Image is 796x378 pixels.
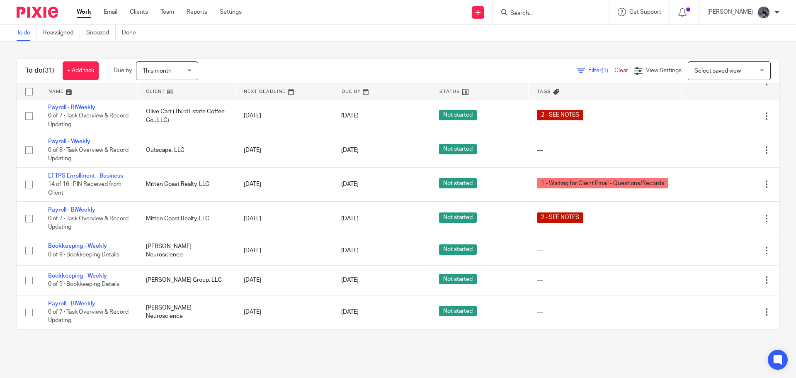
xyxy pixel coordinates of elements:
[694,68,741,74] span: Select saved view
[510,10,584,17] input: Search
[341,181,359,187] span: [DATE]
[439,212,477,223] span: Not started
[646,68,682,73] span: View Settings
[439,110,477,120] span: Not started
[220,8,242,16] a: Settings
[48,139,90,144] a: Payroll - Weekly
[537,246,673,255] div: ---
[48,173,123,179] a: EFTPS Enrollment - Business
[138,202,235,236] td: Mitten Coast Realty, LLC
[537,308,673,316] div: ---
[341,216,359,222] span: [DATE]
[77,8,91,16] a: Work
[63,61,99,80] a: + Add task
[341,113,359,119] span: [DATE]
[48,113,129,127] span: 0 of 7 · Task Overview & Record Updating
[537,110,583,120] span: 2 - SEE NOTES
[235,236,333,265] td: [DATE]
[537,212,583,223] span: 2 - SEE NOTES
[235,266,333,295] td: [DATE]
[537,178,668,188] span: 1 - Waiting for Client Email - Questions/Records
[43,67,54,74] span: (31)
[341,248,359,254] span: [DATE]
[86,25,116,41] a: Snoozed
[48,281,119,287] span: 0 of 9 · Bookkeeping Details
[439,244,477,255] span: Not started
[439,274,477,284] span: Not started
[138,167,235,201] td: Mitten Coast Realty, LLC
[235,167,333,201] td: [DATE]
[104,8,117,16] a: Email
[48,252,119,258] span: 0 of 9 · Bookkeeping Details
[537,276,673,284] div: ---
[138,133,235,167] td: Outscape, LLC
[17,7,58,18] img: Pixie
[341,147,359,153] span: [DATE]
[48,147,129,162] span: 0 of 8 · Task Overview & Record Updating
[537,89,551,94] span: Tags
[588,68,614,73] span: Filter
[235,295,333,329] td: [DATE]
[143,68,172,74] span: This month
[707,8,753,16] p: [PERSON_NAME]
[48,216,129,230] span: 0 of 7 · Task Overview & Record Updating
[130,8,148,16] a: Clients
[48,273,107,279] a: Bookkeeping - Weekly
[235,133,333,167] td: [DATE]
[235,202,333,236] td: [DATE]
[114,66,132,75] p: Due by
[48,243,107,249] a: Bookkeeping - Weekly
[629,9,661,15] span: Get Support
[122,25,142,41] a: Done
[537,146,673,154] div: ---
[138,99,235,133] td: Olive Cart (Third Estate Coffee Co., LLC)
[757,6,770,19] img: 20210918_184149%20(2).jpg
[614,68,628,73] a: Clear
[439,306,477,316] span: Not started
[235,99,333,133] td: [DATE]
[43,25,80,41] a: Reassigned
[341,309,359,315] span: [DATE]
[48,301,95,307] a: Payroll - BiWeekly
[341,277,359,283] span: [DATE]
[48,181,121,196] span: 14 of 16 · PIN Received from Client
[439,144,477,154] span: Not started
[138,266,235,295] td: [PERSON_NAME] Group, LLC
[48,309,129,324] span: 0 of 7 · Task Overview & Record Updating
[25,66,54,75] h1: To do
[187,8,207,16] a: Reports
[160,8,174,16] a: Team
[602,68,608,73] span: (1)
[48,105,95,110] a: Payroll - BiWeekly
[138,236,235,265] td: [PERSON_NAME] Neuroscience
[17,25,37,41] a: To do
[439,178,477,188] span: Not started
[48,207,95,213] a: Payroll - BiWeekly
[138,295,235,329] td: [PERSON_NAME] Neuroscience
